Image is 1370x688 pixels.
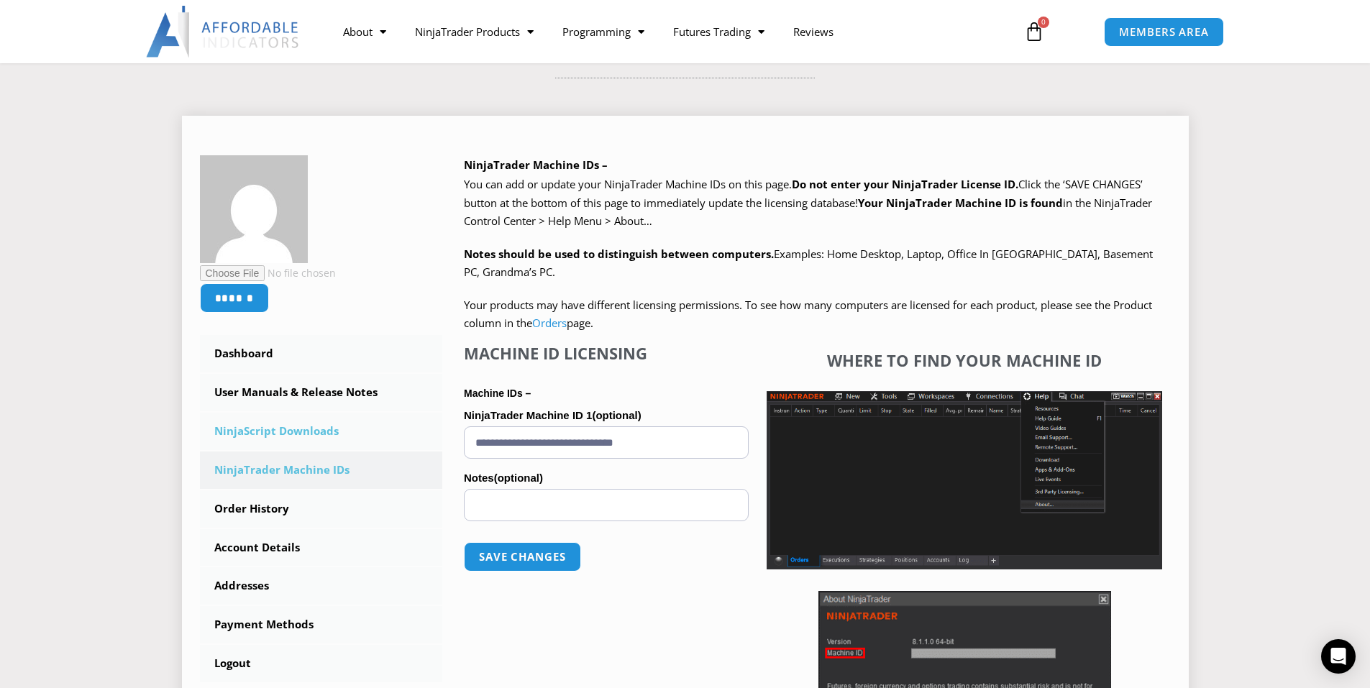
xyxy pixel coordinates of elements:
a: Order History [200,490,443,528]
span: (optional) [592,409,641,421]
a: Reviews [779,15,848,48]
span: Your products may have different licensing permissions. To see how many computers are licensed fo... [464,298,1152,331]
span: MEMBERS AREA [1119,27,1209,37]
a: User Manuals & Release Notes [200,374,443,411]
b: NinjaTrader Machine IDs – [464,157,608,172]
button: Save changes [464,542,581,572]
a: Programming [548,15,659,48]
a: About [329,15,401,48]
strong: Your NinjaTrader Machine ID is found [858,196,1063,210]
img: LogoAI | Affordable Indicators – NinjaTrader [146,6,301,58]
img: 43b79294152b9db9793a607e7153be2daf7aa8806263d98ad70da66579c29b20 [200,155,308,263]
nav: Account pages [200,335,443,682]
label: NinjaTrader Machine ID 1 [464,405,749,426]
span: (optional) [494,472,543,484]
strong: Machine IDs – [464,387,531,399]
a: Logout [200,645,443,682]
a: NinjaScript Downloads [200,413,443,450]
a: Futures Trading [659,15,779,48]
a: Dashboard [200,335,443,372]
a: NinjaTrader Machine IDs [200,451,443,489]
b: Do not enter your NinjaTrader License ID. [792,177,1018,191]
h4: Machine ID Licensing [464,344,749,362]
a: MEMBERS AREA [1104,17,1224,47]
label: Notes [464,467,749,489]
span: Click the ‘SAVE CHANGES’ button at the bottom of this page to immediately update the licensing da... [464,177,1152,228]
a: Orders [532,316,567,330]
a: Addresses [200,567,443,605]
strong: Notes should be used to distinguish between computers. [464,247,774,261]
span: You can add or update your NinjaTrader Machine IDs on this page. [464,177,792,191]
h4: Where to find your Machine ID [767,351,1162,370]
span: Examples: Home Desktop, Laptop, Office In [GEOGRAPHIC_DATA], Basement PC, Grandma’s PC. [464,247,1153,280]
a: NinjaTrader Products [401,15,548,48]
a: Account Details [200,529,443,567]
nav: Menu [329,15,1008,48]
span: 0 [1038,17,1049,28]
img: Screenshot 2025-01-17 1155544 | Affordable Indicators – NinjaTrader [767,391,1162,569]
a: 0 [1003,11,1066,52]
a: Payment Methods [200,606,443,643]
div: Open Intercom Messenger [1321,639,1356,674]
